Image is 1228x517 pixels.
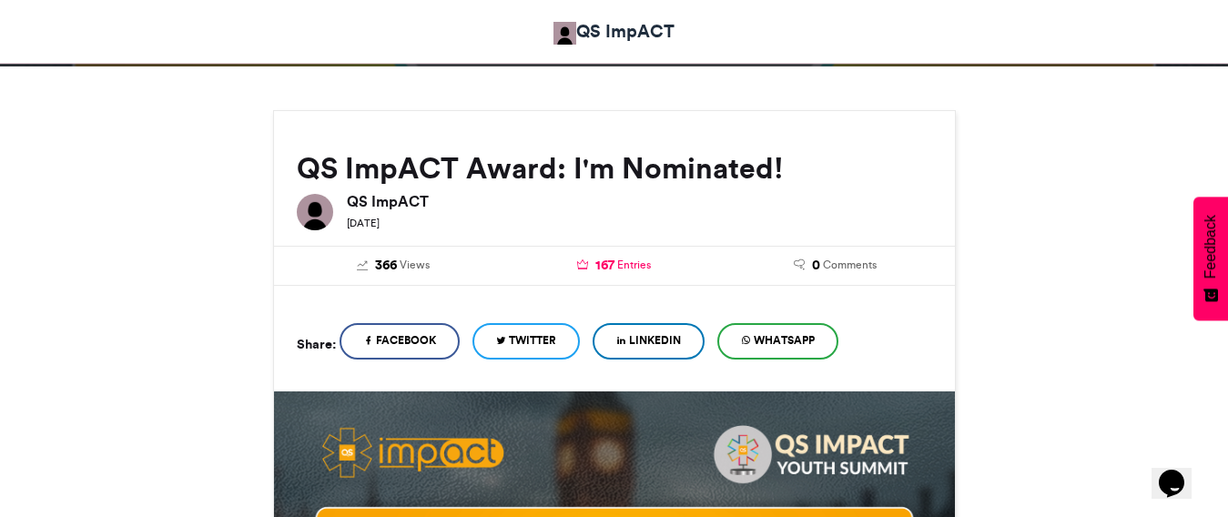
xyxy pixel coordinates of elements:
a: QS ImpACT [553,18,675,45]
button: Feedback - Show survey [1193,197,1228,320]
a: 366 Views [297,256,491,276]
span: 366 [375,256,397,276]
span: Entries [617,257,651,273]
img: QS ImpACT QS ImpACT [553,22,576,45]
span: Comments [823,257,877,273]
h2: QS ImpACT Award: I'm Nominated! [297,152,932,185]
a: LinkedIn [593,323,705,360]
a: 0 Comments [738,256,932,276]
a: 167 Entries [517,256,711,276]
span: 167 [595,256,614,276]
span: Twitter [509,332,556,349]
h6: QS ImpACT [347,194,932,208]
a: Twitter [472,323,580,360]
span: WhatsApp [754,332,815,349]
h5: Share: [297,332,336,356]
span: LinkedIn [629,332,681,349]
span: Facebook [376,332,436,349]
span: Views [400,257,430,273]
a: WhatsApp [717,323,838,360]
img: QS ImpACT [297,194,333,230]
small: [DATE] [347,217,380,229]
a: Facebook [340,323,460,360]
iframe: chat widget [1152,444,1210,499]
span: Feedback [1203,215,1219,279]
span: 0 [812,256,820,276]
